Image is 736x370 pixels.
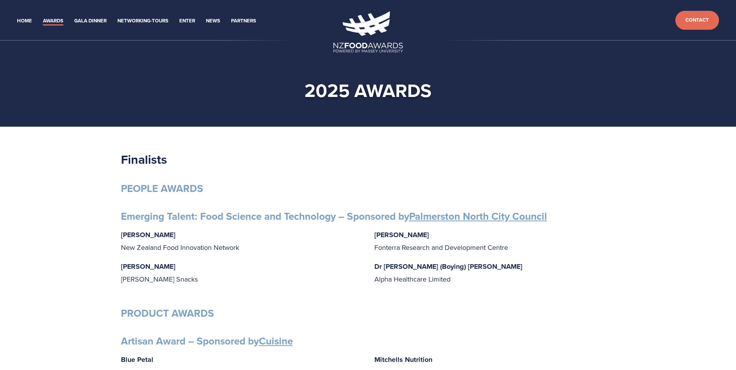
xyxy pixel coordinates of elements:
a: News [206,17,220,25]
strong: [PERSON_NAME] [374,230,429,240]
strong: PEOPLE AWARDS [121,181,203,196]
strong: Emerging Talent: Food Science and Technology – Sponsored by [121,209,547,224]
strong: Finalists [121,150,167,168]
strong: PRODUCT AWARDS [121,306,214,321]
a: Contact [675,11,719,30]
p: [PERSON_NAME] Snacks [121,260,362,285]
a: Awards [43,17,63,25]
strong: Artisan Award – Sponsored by [121,334,293,348]
a: Enter [179,17,195,25]
h1: 2025 awards [133,79,603,102]
strong: [PERSON_NAME] [121,230,175,240]
strong: Dr [PERSON_NAME] (Boying) [PERSON_NAME] [374,261,522,272]
a: Palmerston North City Council [409,209,547,224]
a: Gala Dinner [74,17,107,25]
p: Alpha Healthcare Limited [374,260,615,285]
strong: Mitchells Nutrition [374,355,432,365]
a: Home [17,17,32,25]
p: Fonterra Research and Development Centre [374,229,615,253]
p: New Zealand Food Innovation Network [121,229,362,253]
a: Partners [231,17,256,25]
strong: [PERSON_NAME] [121,261,175,272]
a: Networking-Tours [117,17,168,25]
a: Cuisine [259,334,293,348]
strong: Blue Petal [121,355,153,365]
